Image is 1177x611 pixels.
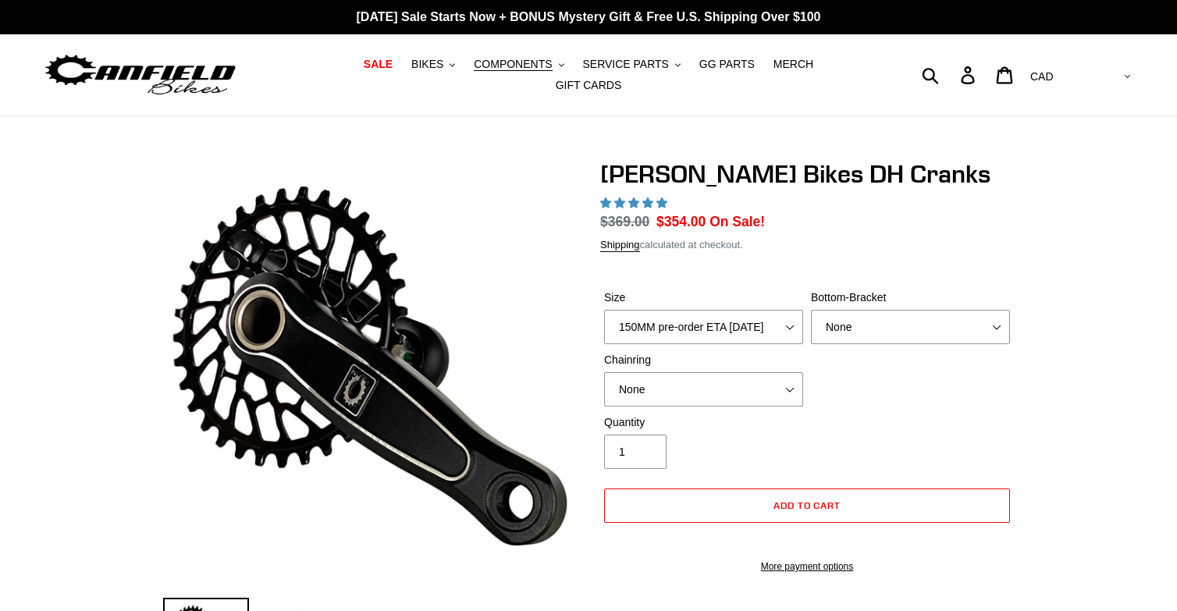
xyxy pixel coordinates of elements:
input: Search [930,58,970,92]
span: 4.90 stars [600,197,670,209]
span: MERCH [773,58,813,71]
label: Quantity [604,414,803,431]
div: calculated at checkout. [600,237,1014,253]
label: Size [604,290,803,306]
img: Canfield Bikes [43,51,238,100]
span: $354.00 [656,214,706,229]
h1: [PERSON_NAME] Bikes DH Cranks [600,159,1014,189]
span: BIKES [411,58,443,71]
button: BIKES [404,54,463,75]
button: COMPONENTS [466,54,571,75]
span: GIFT CARDS [556,79,622,92]
img: Canfield Bikes DH Cranks [166,162,574,570]
button: Add to cart [604,488,1010,523]
a: MERCH [766,54,821,75]
span: SALE [364,58,393,71]
label: Chainring [604,352,803,368]
s: $369.00 [600,214,649,229]
span: COMPONENTS [474,58,552,71]
span: GG PARTS [699,58,755,71]
a: GIFT CARDS [548,75,630,96]
label: Bottom-Bracket [811,290,1010,306]
button: SERVICE PARTS [574,54,688,75]
a: More payment options [604,559,1010,574]
span: Add to cart [773,499,841,511]
span: SERVICE PARTS [582,58,668,71]
a: GG PARTS [692,54,763,75]
a: SALE [356,54,400,75]
a: Shipping [600,239,640,252]
span: On Sale! [709,211,765,232]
